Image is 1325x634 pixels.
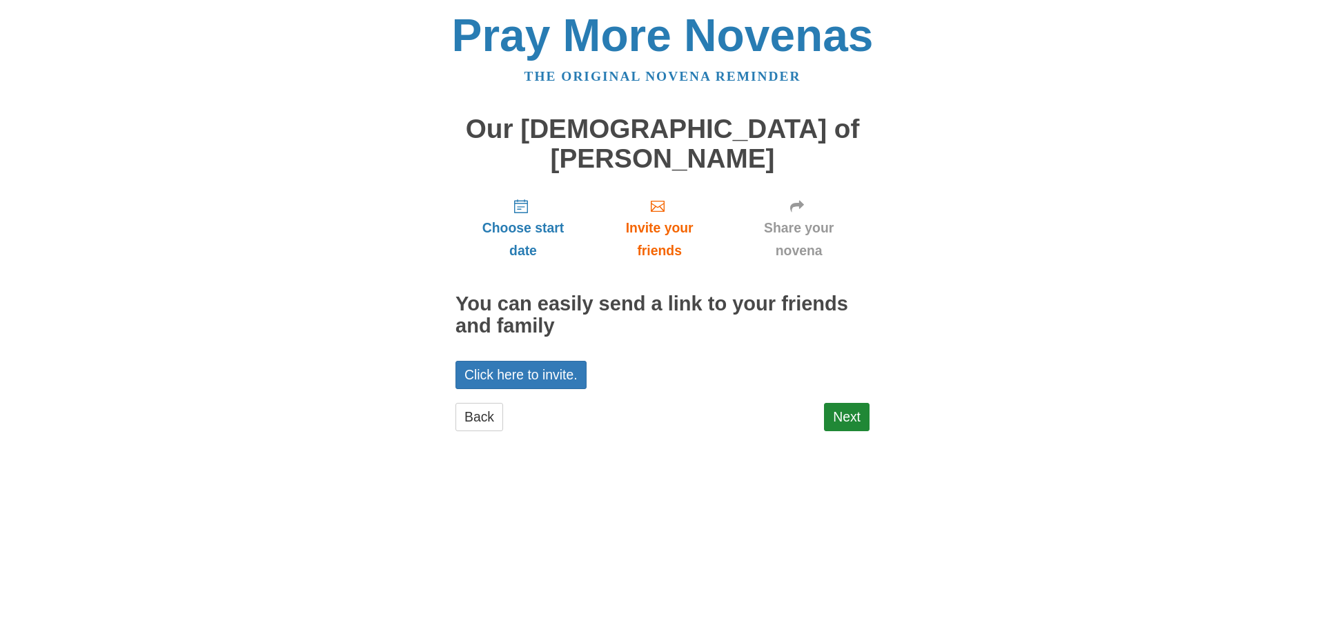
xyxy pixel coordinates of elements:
[455,361,587,389] a: Click here to invite.
[728,187,870,269] a: Share your novena
[605,217,714,262] span: Invite your friends
[452,10,874,61] a: Pray More Novenas
[469,217,577,262] span: Choose start date
[591,187,728,269] a: Invite your friends
[524,69,801,83] a: The original novena reminder
[455,187,591,269] a: Choose start date
[742,217,856,262] span: Share your novena
[455,115,870,173] h1: Our [DEMOGRAPHIC_DATA] of [PERSON_NAME]
[455,403,503,431] a: Back
[824,403,870,431] a: Next
[455,293,870,337] h2: You can easily send a link to your friends and family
